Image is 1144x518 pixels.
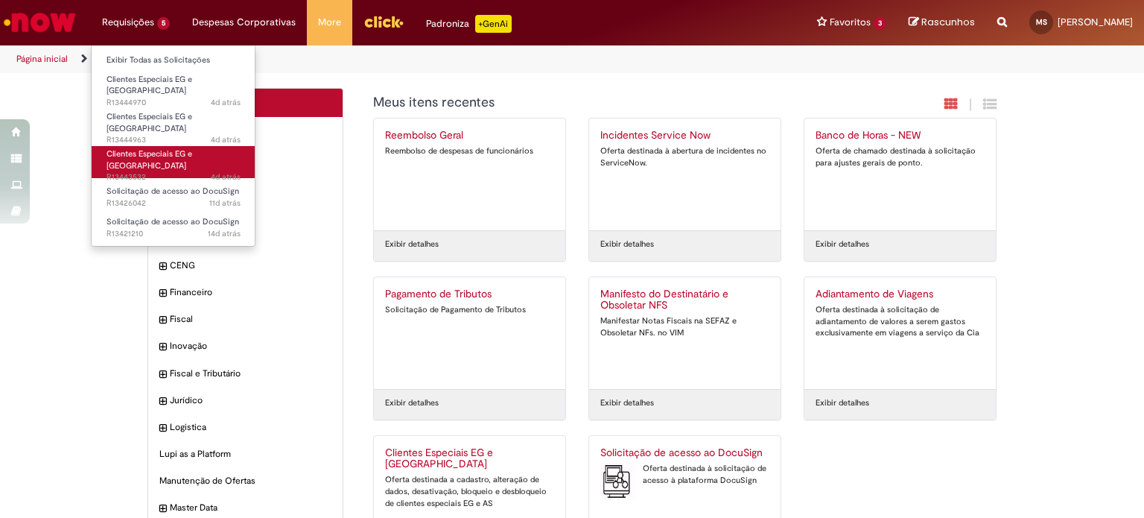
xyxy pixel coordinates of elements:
[148,279,343,306] div: expandir categoria Financeiro Financeiro
[600,315,769,338] div: Manifestar Notas Fiscais na SEFAZ e Obsoletar NFs. no VIM
[208,228,241,239] span: 14d atrás
[159,394,166,409] i: expandir categoria Jurídico
[148,440,343,468] div: Lupi as a Platform
[170,340,331,353] span: Inovação
[385,447,554,471] h2: Clientes Especiais EG e AS
[148,467,343,495] div: Manutenção de Ofertas
[385,145,554,157] div: Reembolso de despesas de funcionários
[170,421,331,434] span: Logistica
[804,277,996,389] a: Adiantamento de Viagens Oferta destinada à solicitação de adiantamento de valores a serem gastos ...
[92,183,255,211] a: Aberto R13426042 : Solicitação de acesso ao DocuSign
[148,306,343,333] div: expandir categoria Fiscal Fiscal
[211,171,241,183] span: 4d atrás
[426,15,512,33] div: Padroniza
[211,134,241,145] time: 25/08/2025 15:24:53
[318,15,341,30] span: More
[804,119,996,230] a: Banco de Horas - NEW Oferta de chamado destinada à solicitação para ajustes gerais de ponto.
[92,146,255,178] a: Aberto R13443532 : Clientes Especiais EG e AS
[16,53,68,65] a: Página inicial
[92,72,255,104] a: Aberto R13444970 : Clientes Especiais EG e AS
[107,97,241,109] span: R13444970
[107,148,192,171] span: Clientes Especiais EG e [GEOGRAPHIC_DATA]
[1036,17,1047,27] span: MS
[816,239,869,250] a: Exibir detalhes
[170,502,331,514] span: Master Data
[92,214,255,241] a: Aberto R13421210 : Solicitação de acesso ao DocuSign
[148,387,343,414] div: expandir categoria Jurídico Jurídico
[92,52,255,69] a: Exibir Todas as Solicitações
[159,286,166,301] i: expandir categoria Financeiro
[107,216,239,227] span: Solicitação de acesso ao DocuSign
[385,474,554,509] div: Oferta destinada a cadastro, alteração de dados, desativação, bloqueio e desbloqueio de clientes ...
[211,171,241,183] time: 25/08/2025 10:52:04
[373,95,836,110] h1: {"description":"","title":"Meus itens recentes"} Categoria
[1058,16,1133,28] span: [PERSON_NAME]
[107,186,239,197] span: Solicitação de acesso ao DocuSign
[374,119,565,230] a: Reembolso Geral Reembolso de despesas de funcionários
[816,397,869,409] a: Exibir detalhes
[157,17,170,30] span: 5
[385,288,554,300] h2: Pagamento de Tributos
[170,259,331,272] span: CENG
[170,286,331,299] span: Financeiro
[589,277,781,389] a: Manifesto do Destinatário e Obsoletar NFS Manifestar Notas Fiscais na SEFAZ e Obsoletar NFs. no VIM
[170,367,331,380] span: Fiscal e Tributário
[159,340,166,355] i: expandir categoria Inovação
[209,198,241,209] span: 11d atrás
[600,288,769,312] h2: Manifesto do Destinatário e Obsoletar NFS
[600,239,654,250] a: Exibir detalhes
[170,394,331,407] span: Jurídico
[983,97,997,111] i: Exibição de grade
[159,502,166,517] i: expandir categoria Master Data
[159,367,166,382] i: expandir categoria Fiscal e Tributário
[211,97,241,108] span: 4d atrás
[600,145,769,168] div: Oferta destinada à abertura de incidentes no ServiceNow.
[107,198,241,209] span: R13426042
[102,15,154,30] span: Requisições
[475,15,512,33] p: +GenAi
[148,252,343,279] div: expandir categoria CENG CENG
[211,97,241,108] time: 25/08/2025 15:26:05
[363,10,404,33] img: click_logo_yellow_360x200.png
[159,313,166,328] i: expandir categoria Fiscal
[969,96,972,113] span: |
[385,304,554,316] div: Solicitação de Pagamento de Tributos
[148,414,343,441] div: expandir categoria Logistica Logistica
[159,448,331,461] span: Lupi as a Platform
[91,45,255,247] ul: Requisições
[159,421,166,436] i: expandir categoria Logistica
[148,332,343,360] div: expandir categoria Inovação Inovação
[600,397,654,409] a: Exibir detalhes
[909,16,975,30] a: Rascunhos
[589,119,781,230] a: Incidentes Service Now Oferta destinada à abertura de incidentes no ServiceNow.
[170,313,331,326] span: Fiscal
[107,134,241,146] span: R13444963
[921,15,975,29] span: Rascunhos
[374,277,565,389] a: Pagamento de Tributos Solicitação de Pagamento de Tributos
[600,130,769,142] h2: Incidentes Service Now
[944,97,958,111] i: Exibição em cartão
[209,198,241,209] time: 18/08/2025 17:08:51
[11,45,751,73] ul: Trilhas de página
[600,463,635,500] img: Solicitação de acesso ao DocuSign
[385,130,554,142] h2: Reembolso Geral
[816,145,985,168] div: Oferta de chamado destinada à solicitação para ajustes gerais de ponto.
[107,171,241,183] span: R13443532
[159,259,166,274] i: expandir categoria CENG
[107,74,192,97] span: Clientes Especiais EG e [GEOGRAPHIC_DATA]
[107,111,192,134] span: Clientes Especiais EG e [GEOGRAPHIC_DATA]
[208,228,241,239] time: 15/08/2025 14:43:33
[107,228,241,240] span: R13421210
[385,397,439,409] a: Exibir detalhes
[1,7,78,37] img: ServiceNow
[816,288,985,300] h2: Adiantamento de Viagens
[92,109,255,141] a: Aberto R13444963 : Clientes Especiais EG e AS
[148,360,343,388] div: expandir categoria Fiscal e Tributário Fiscal e Tributário
[816,130,985,142] h2: Banco de Horas - NEW
[159,475,331,487] span: Manutenção de Ofertas
[874,17,886,30] span: 3
[816,304,985,339] div: Oferta destinada à solicitação de adiantamento de valores a serem gastos exclusivamente em viagen...
[385,239,439,250] a: Exibir detalhes
[600,463,769,486] div: Oferta destinada à solicitação de acesso à plataforma DocuSign
[211,134,241,145] span: 4d atrás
